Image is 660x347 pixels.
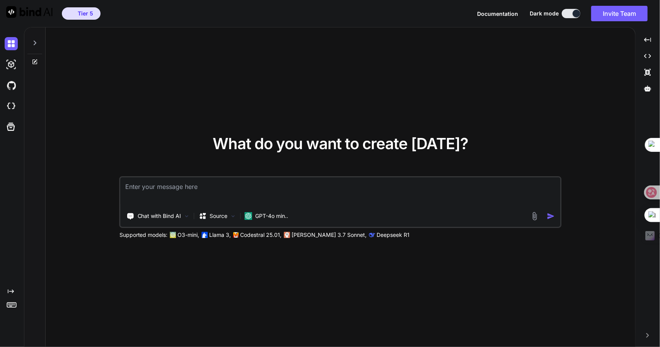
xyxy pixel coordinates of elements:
[138,212,181,220] p: Chat with Bind AI
[377,231,410,239] p: Deepseek R1
[202,232,208,238] img: Llama2
[5,100,18,113] img: cloudideIcon
[530,212,539,221] img: attachment
[69,11,75,16] img: premium
[547,212,555,220] img: icon
[62,7,101,20] button: premiumTier 5
[5,58,18,71] img: darkAi-studio
[284,232,290,238] img: claude
[213,134,468,153] span: What do you want to create [DATE]?
[5,79,18,92] img: githubDark
[234,232,239,238] img: Mistral-AI
[292,231,367,239] p: [PERSON_NAME] 3.7 Sonnet,
[240,231,282,239] p: Codestral 25.01,
[369,232,375,238] img: claude
[210,231,231,239] p: Llama 3,
[184,213,190,219] img: Pick Tools
[530,10,559,17] span: Dark mode
[78,10,93,17] span: Tier 5
[477,10,518,18] button: Documentation
[245,212,252,220] img: GPT-4o mini
[477,10,518,17] span: Documentation
[170,232,176,238] img: GPT-4
[6,6,53,18] img: Bind AI
[178,231,200,239] p: O3-mini,
[256,212,288,220] p: GPT-4o min..
[591,6,648,21] button: Invite Team
[210,212,228,220] p: Source
[119,231,168,239] p: Supported models:
[5,315,18,328] img: settings
[5,37,18,50] img: darkChat
[230,213,237,219] img: Pick Models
